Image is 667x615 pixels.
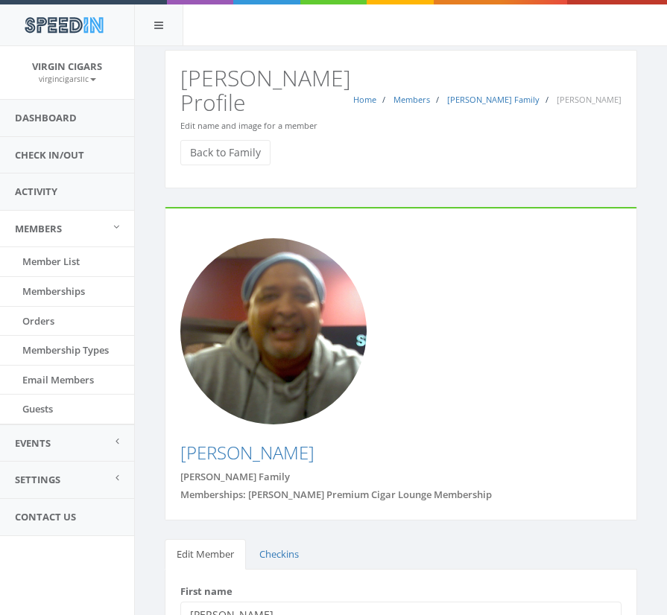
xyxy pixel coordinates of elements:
small: virgincigarsllc [39,74,96,84]
span: Email Members [22,373,94,386]
a: Members [393,94,430,105]
label: First name [180,584,233,599]
div: [PERSON_NAME] Family [180,470,622,484]
img: Photo [180,238,367,424]
span: [PERSON_NAME] [557,94,622,105]
small: Edit name and image for a member [180,120,317,131]
a: [PERSON_NAME] [180,440,314,465]
span: Members [15,222,62,235]
img: speedin_logo.png [17,11,110,39]
a: Checkins [247,539,311,570]
h2: [PERSON_NAME] Profile [180,66,622,115]
span: Settings [15,473,60,486]
span: Virgin Cigars [32,60,102,73]
a: Back to Family [180,140,271,165]
span: Contact Us [15,510,76,523]
div: Memberships: [PERSON_NAME] Premium Cigar Lounge Membership [180,488,622,502]
a: Home [353,94,376,105]
span: Events [15,436,51,450]
a: virgincigarsllc [39,71,96,85]
a: Edit Member [165,539,246,570]
a: [PERSON_NAME] Family [447,94,540,105]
